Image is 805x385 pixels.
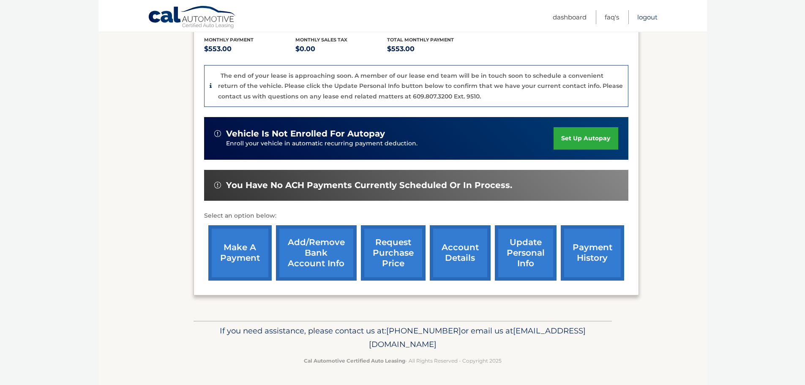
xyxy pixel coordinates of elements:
[226,180,512,191] span: You have no ACH payments currently scheduled or in process.
[304,358,405,364] strong: Cal Automotive Certified Auto Leasing
[204,211,628,221] p: Select an option below:
[637,10,658,24] a: Logout
[361,225,426,281] a: request purchase price
[214,182,221,188] img: alert-white.svg
[218,72,623,100] p: The end of your lease is approaching soon. A member of our lease end team will be in touch soon t...
[561,225,624,281] a: payment history
[226,139,554,148] p: Enroll your vehicle in automatic recurring payment deduction.
[208,225,272,281] a: make a payment
[148,5,237,30] a: Cal Automotive
[204,43,296,55] p: $553.00
[226,128,385,139] span: vehicle is not enrolled for autopay
[553,10,587,24] a: Dashboard
[387,37,454,43] span: Total Monthly Payment
[387,43,479,55] p: $553.00
[554,127,618,150] a: set up autopay
[295,37,347,43] span: Monthly sales Tax
[495,225,557,281] a: update personal info
[204,37,254,43] span: Monthly Payment
[386,326,461,336] span: [PHONE_NUMBER]
[199,324,606,351] p: If you need assistance, please contact us at: or email us at
[276,225,357,281] a: Add/Remove bank account info
[214,130,221,137] img: alert-white.svg
[430,225,491,281] a: account details
[605,10,619,24] a: FAQ's
[295,43,387,55] p: $0.00
[199,356,606,365] p: - All Rights Reserved - Copyright 2025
